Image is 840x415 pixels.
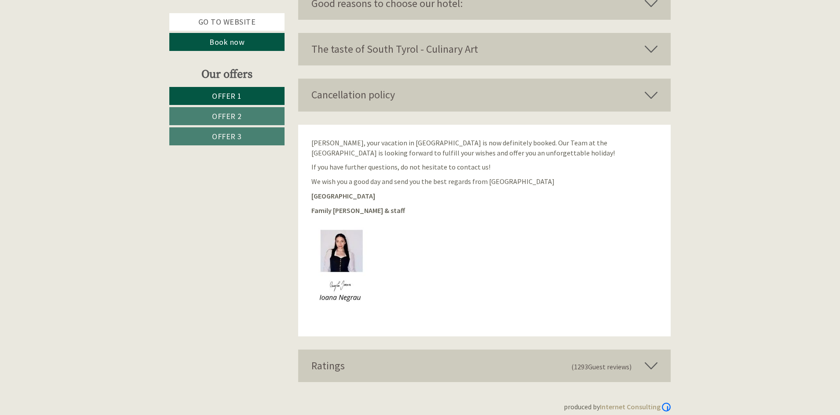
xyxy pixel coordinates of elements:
[169,395,671,412] div: produced by
[600,402,661,411] b: Internet Consulting
[212,91,242,101] span: Offer 1
[588,362,629,371] span: Guest reviews
[311,162,658,172] p: If you have further questions, do not hesitate to contact us!
[311,138,658,158] p: [PERSON_NAME], your vacation in [GEOGRAPHIC_DATA] is now definitely booked. Our Team at the [GEOG...
[212,131,242,141] span: Offer 3
[169,33,285,51] a: Book now
[311,206,405,215] strong: Family [PERSON_NAME] & staff
[298,79,671,111] div: Cancellation policy
[169,66,285,83] div: Our offers
[600,402,671,411] a: Internet Consulting
[571,362,632,371] small: (1293 )
[311,177,658,187] p: We wish you a good day and send you the best regards from [GEOGRAPHIC_DATA]
[662,403,671,411] img: Logo Internet Consulting
[298,350,671,382] div: Ratings
[212,111,242,121] span: Offer 2
[169,13,285,31] a: Go to website
[298,33,671,65] div: The taste of South Tyrol - Culinary Art
[311,191,375,200] strong: [GEOGRAPHIC_DATA]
